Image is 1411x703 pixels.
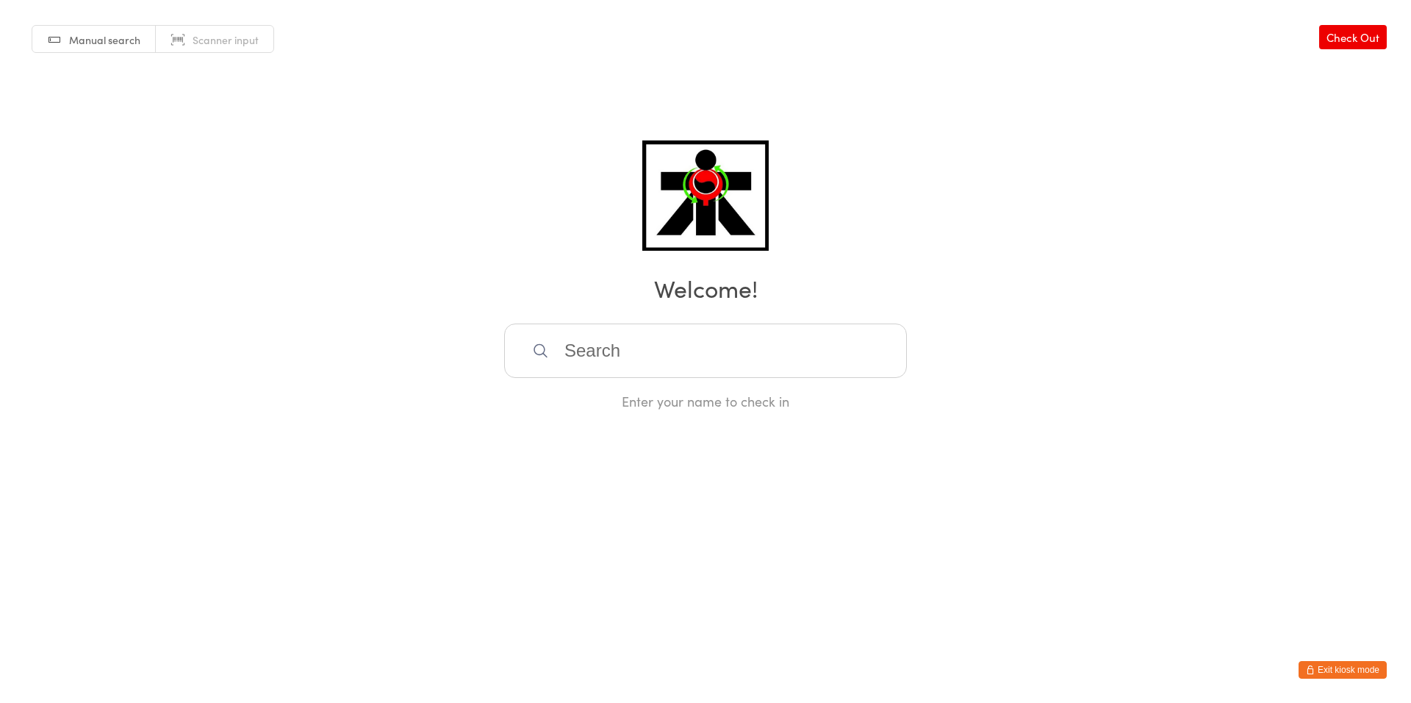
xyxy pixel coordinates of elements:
[504,324,907,378] input: Search
[1319,25,1387,49] a: Check Out
[15,271,1396,304] h2: Welcome!
[642,140,768,251] img: ATI Martial Arts - Claremont
[1299,661,1387,679] button: Exit kiosk mode
[69,32,140,47] span: Manual search
[193,32,259,47] span: Scanner input
[504,392,907,410] div: Enter your name to check in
